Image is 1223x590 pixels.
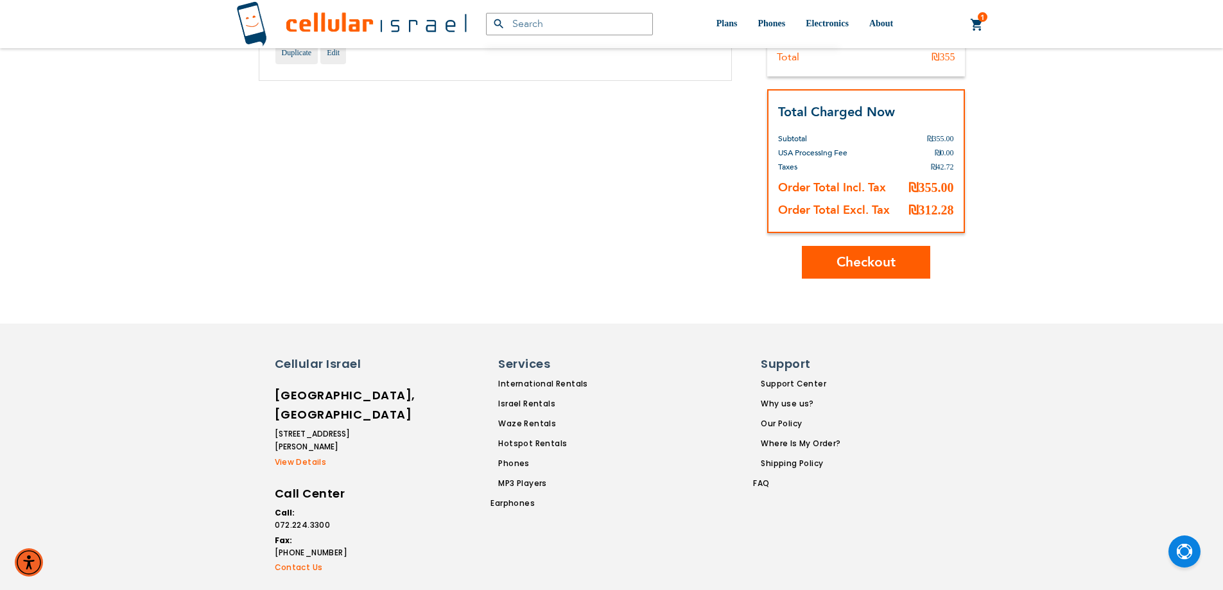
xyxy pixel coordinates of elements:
span: ₪312.28 [908,203,954,217]
img: Cellular Israel Logo [236,1,467,47]
a: Waze Rentals [498,418,657,429]
a: Why use us? [761,398,840,410]
h6: [GEOGRAPHIC_DATA], [GEOGRAPHIC_DATA] [275,386,387,424]
span: Plans [716,19,738,28]
div: ₪355 [932,51,955,64]
span: Edit [327,48,340,57]
a: Where Is My Order? [761,438,840,449]
a: Shipping Policy [761,458,840,469]
span: ₪0.00 [935,148,954,157]
strong: Order Total Incl. Tax [778,180,886,196]
span: Electronics [806,19,849,28]
a: FAQ [753,478,840,489]
a: International Rentals [498,378,657,390]
a: Support Center [761,378,840,390]
a: Contact Us [275,562,387,573]
h6: Call Center [275,484,387,503]
span: USA Processing Fee [778,148,847,158]
button: Checkout [802,246,930,279]
th: Taxes [778,160,903,174]
a: Duplicate [275,41,318,64]
div: Accessibility Menu [15,548,43,577]
a: Our Policy [761,418,840,429]
h6: Services [498,356,649,372]
strong: Call: [275,507,295,518]
th: Subtotal [778,122,903,146]
a: Earphones [490,498,657,509]
a: View Details [275,456,387,468]
strong: Total Charged Now [778,103,895,121]
h6: Support [761,356,833,372]
span: ₪355.00 [908,180,954,195]
a: Israel Rentals [498,398,657,410]
span: Duplicate [282,48,312,57]
a: [PHONE_NUMBER] [275,547,387,559]
a: Edit [320,41,346,64]
a: 072.224.3300 [275,519,387,531]
strong: Fax: [275,535,292,546]
h6: Cellular Israel [275,356,387,372]
div: Total [777,51,799,64]
strong: Order Total Excl. Tax [778,202,890,218]
span: Phones [758,19,785,28]
span: 1 [980,12,985,22]
span: Checkout [837,253,896,272]
span: ₪42.72 [931,162,954,171]
a: 1 [970,17,984,33]
span: About [869,19,893,28]
li: [STREET_ADDRESS][PERSON_NAME] [275,428,387,453]
span: ₪355.00 [927,134,954,143]
input: Search [486,13,653,35]
a: Phones [498,458,657,469]
a: MP3 Players [498,478,657,489]
a: Hotspot Rentals [498,438,657,449]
